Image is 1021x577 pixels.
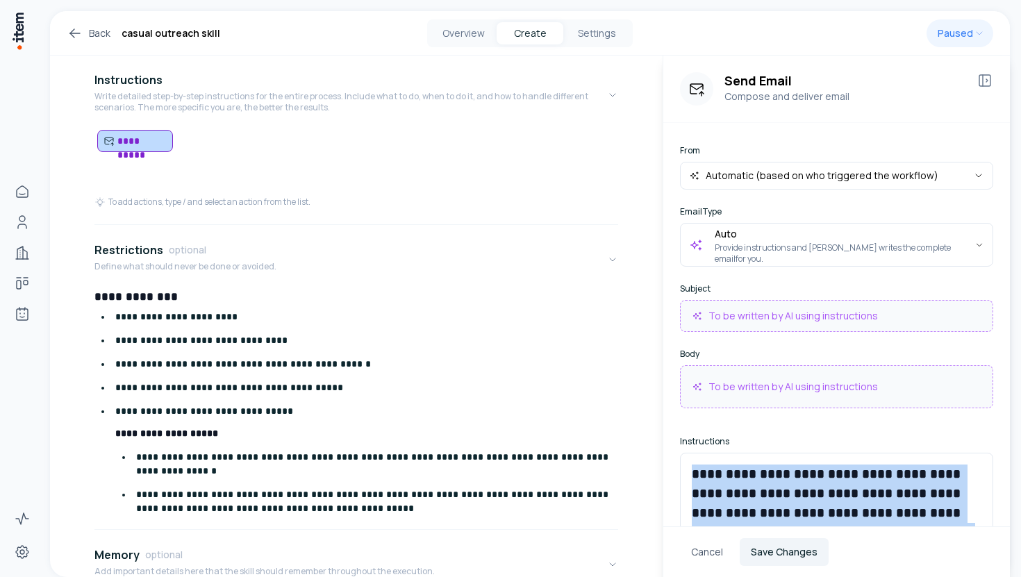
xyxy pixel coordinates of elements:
[680,349,993,360] label: Body
[8,505,36,533] a: Activity
[8,178,36,206] a: Home
[67,25,110,42] a: Back
[680,538,734,566] button: Cancel
[94,242,163,258] h4: Restrictions
[680,206,993,217] label: Email Type
[680,436,993,447] label: Instructions
[94,566,435,577] p: Add important details here that the skill should remember throughout the execution.
[8,208,36,236] a: People
[563,22,630,44] button: Settings
[724,89,965,104] p: Compose and deliver email
[169,243,206,257] span: optional
[122,25,220,42] h1: casual outreach skill
[8,300,36,328] a: Agents
[724,72,965,89] h3: Send Email
[94,60,618,130] button: InstructionsWrite detailed step-by-step instructions for the entire process. Include what to do, ...
[708,309,878,323] p: To be written by AI using instructions
[8,239,36,267] a: Companies
[497,22,563,44] button: Create
[94,91,607,113] p: Write detailed step-by-step instructions for the entire process. Include what to do, when to do i...
[94,130,618,219] div: InstructionsWrite detailed step-by-step instructions for the entire process. Include what to do, ...
[94,546,140,563] h4: Memory
[708,380,878,394] p: To be written by AI using instructions
[680,145,993,156] label: From
[145,548,183,562] span: optional
[94,289,618,524] div: RestrictionsoptionalDefine what should never be done or avoided.
[94,72,163,88] h4: Instructions
[94,261,276,272] p: Define what should never be done or avoided.
[8,538,36,566] a: Settings
[430,22,497,44] button: Overview
[11,11,25,51] img: Item Brain Logo
[94,196,310,208] div: To add actions, type / and select an action from the list.
[8,269,36,297] a: Deals
[94,231,618,289] button: RestrictionsoptionalDefine what should never be done or avoided.
[680,283,993,294] label: Subject
[740,538,829,566] button: Save Changes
